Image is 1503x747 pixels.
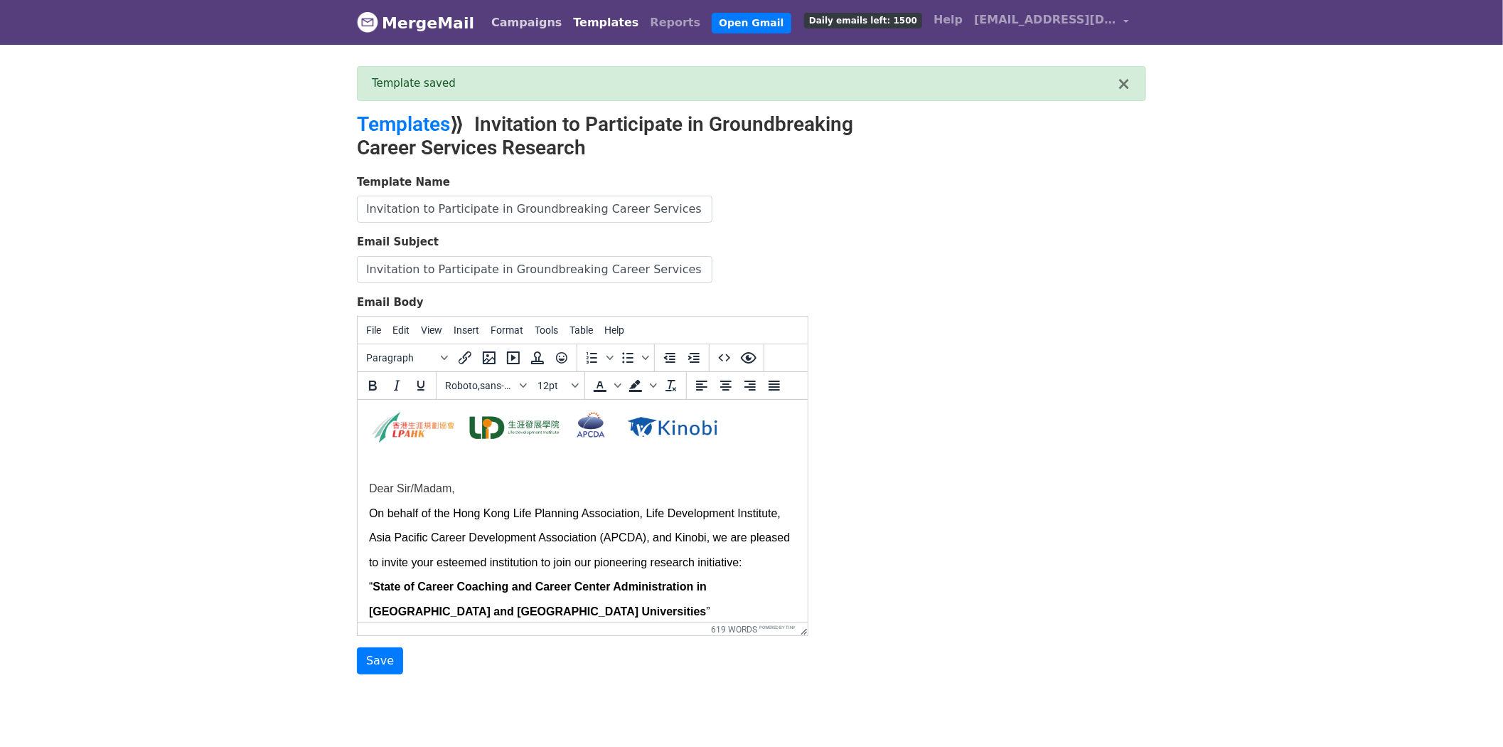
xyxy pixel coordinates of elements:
a: Templates [357,112,450,136]
iframe: Rich Text Area. Press ALT-0 for help. [358,400,808,622]
div: Text color [588,373,624,398]
button: Fonts [439,373,532,398]
button: Blocks [360,346,453,370]
span: Roboto,sans-serif [445,380,515,391]
span: 12pt [537,380,569,391]
button: Justify [762,373,786,398]
button: Preview [737,346,761,370]
span: Table [569,324,593,336]
span: File [366,324,381,336]
a: Templates [567,9,644,37]
button: Decrease indent [658,346,682,370]
button: Emoticons [550,346,574,370]
a: Powered by Tiny [759,625,796,630]
h2: ⟫ Invitation to Participate in Groundbreaking Career Services Research [357,112,876,160]
button: 619 words [711,625,757,635]
a: Campaigns [486,9,567,37]
button: Clear formatting [659,373,683,398]
button: Bold [360,373,385,398]
button: Insert/edit link [453,346,477,370]
button: Underline [409,373,433,398]
span: Tools [535,324,558,336]
iframe: Chat Widget [1432,679,1503,747]
input: Save [357,647,403,674]
button: Align right [738,373,762,398]
button: × [1117,75,1131,92]
div: Template saved [372,75,1117,92]
span: View [421,324,442,336]
span: [EMAIL_ADDRESS][DOMAIN_NAME] [974,11,1116,28]
button: Increase indent [682,346,706,370]
label: Template Name [357,174,450,191]
a: Help [928,6,968,34]
span: Paragraph [366,352,436,364]
button: Align left [690,373,714,398]
button: Italic [385,373,409,398]
div: Background color [624,373,659,398]
span: Daily emails left: 1500 [804,13,922,28]
div: Resize [796,623,808,635]
a: MergeMail [357,8,474,38]
label: Email Subject [357,234,439,250]
button: Insert/edit image [477,346,501,370]
span: Help [604,324,624,336]
a: [EMAIL_ADDRESS][DOMAIN_NAME] [968,6,1135,39]
button: Font sizes [532,373,582,398]
a: Open Gmail [712,13,791,33]
div: Numbered list [580,346,616,370]
span: Insert [454,324,479,336]
a: Daily emails left: 1500 [798,6,928,34]
button: Source code [712,346,737,370]
img: MergeMail logo [357,11,378,33]
div: 聊天小工具 [1432,679,1503,747]
label: Email Body [357,295,424,311]
span: Edit [392,324,410,336]
button: Insert template [525,346,550,370]
button: Align center [714,373,738,398]
span: Format [491,324,523,336]
a: Reports [645,9,707,37]
button: Insert/edit media [501,346,525,370]
div: Bullet list [616,346,651,370]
